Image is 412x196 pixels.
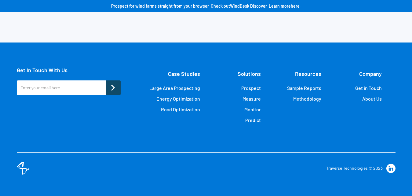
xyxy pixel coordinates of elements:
[161,106,200,113] a: Road Optimization
[17,67,121,73] div: Get In Touch With Us
[244,106,261,113] a: Monitor
[106,80,121,95] input: Submit
[295,67,321,80] div: Resources
[241,85,261,91] a: Prospect
[362,96,382,102] a: About Us
[17,80,106,95] input: Enter your email here...
[359,67,382,80] div: Company
[300,3,301,9] strong: .
[168,67,200,80] div: Case Studies
[17,80,121,98] form: footerGetInTouch
[326,165,383,171] a: Traverse Technologies © 2023
[149,85,200,91] a: Large Area Prospecting
[293,96,321,102] a: Methodology
[242,96,261,102] a: Measure
[245,117,261,123] a: Predict
[230,3,267,9] a: WindDesk Discover
[111,3,230,9] strong: Prospect for wind farms straight from your browser. Check out
[291,3,300,9] a: here
[17,162,29,175] img: logo
[267,3,291,9] strong: . Learn more
[156,96,200,102] a: Energy Optimization
[355,85,382,91] a: Get in Touch
[238,67,261,80] div: Solutions
[287,85,321,91] a: Sample Reports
